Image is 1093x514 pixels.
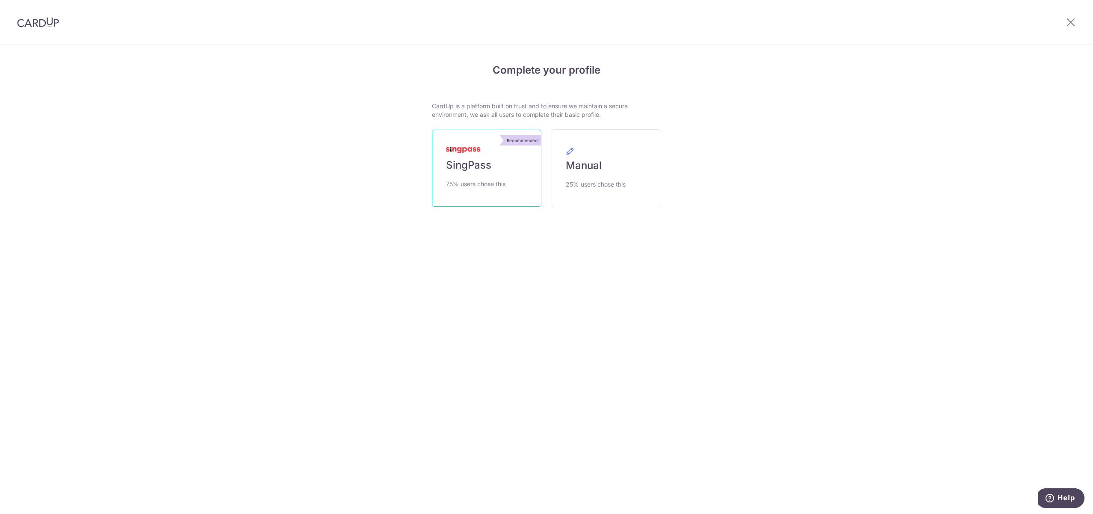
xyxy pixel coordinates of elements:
[446,158,491,172] span: SingPass
[20,6,37,14] span: Help
[503,135,541,146] div: Recommended
[432,102,661,119] p: CardUp is a platform built on trust and to ensure we maintain a secure environment, we ask all us...
[552,129,661,207] a: Manual 25% users chose this
[1038,488,1084,510] iframe: Opens a widget where you can find more information
[432,62,661,78] h4: Complete your profile
[432,130,541,207] a: Recommended SingPass 75% users chose this
[446,147,480,153] img: MyInfoLogo
[566,159,602,172] span: Manual
[446,179,505,189] span: 75% users chose this
[566,179,626,190] span: 25% users chose this
[17,17,59,27] img: CardUp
